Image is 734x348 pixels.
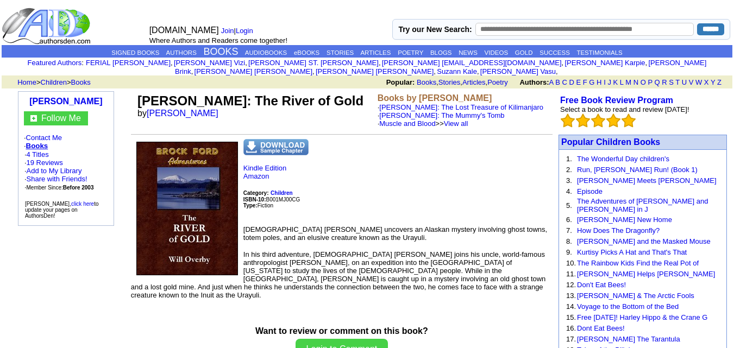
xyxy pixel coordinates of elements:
a: G [589,78,594,86]
font: [PERSON_NAME]: The River of Gold [137,93,363,108]
a: L [620,78,624,86]
font: i [436,69,437,75]
a: 19 Reviews [27,159,63,167]
img: bigemptystars.png [591,113,605,128]
a: Books [26,142,48,150]
font: 9. [566,248,572,256]
b: Want to review or comment on this book? [255,326,428,336]
img: dnsample.png [243,139,309,155]
font: 15. [566,313,576,321]
a: Follow Me [41,113,81,123]
a: SIGNED BOOKS [111,49,159,56]
a: V [689,78,694,86]
a: View all [444,119,468,128]
a: A [549,78,554,86]
a: [PERSON_NAME] ST. [PERSON_NAME] [248,59,379,67]
font: i [315,69,316,75]
font: , , , , , , , , , , [86,59,706,75]
font: i [563,60,564,66]
a: C [562,78,567,86]
a: Muscle and Blood [379,119,435,128]
font: 6. [566,216,572,224]
p: In his third adventure, [DEMOGRAPHIC_DATA] [PERSON_NAME] joins his uncle, world-famous anthropolo... [131,250,553,299]
b: Children [271,190,293,196]
font: 7. [566,226,572,235]
label: Try our New Search: [398,25,472,34]
a: Kindle Edition [243,164,287,172]
font: i [558,69,559,75]
b: Type: [243,203,258,208]
font: 17. [566,335,576,343]
font: 16. [566,324,576,332]
img: logo_ad.gif [2,7,93,45]
font: i [381,60,382,66]
a: Z [717,78,722,86]
img: gc.jpg [30,115,37,122]
a: Amazon [243,172,269,180]
font: Fiction [243,203,273,208]
a: eBOOKS [294,49,319,56]
font: [PERSON_NAME], to update your pages on AuthorsDen! [25,201,99,219]
a: Dont Eat Bees! [577,324,624,332]
a: B [555,78,560,86]
a: Join [221,27,234,35]
font: 10. [566,259,576,267]
img: bigemptystars.png [606,113,620,128]
a: N [633,78,638,86]
font: 4. [566,187,572,195]
a: [PERSON_NAME] [29,97,102,106]
a: O [641,78,646,86]
a: D [569,78,574,86]
img: bigemptystars.png [622,113,636,128]
a: [PERSON_NAME] and the Masked Mouse [577,237,711,245]
a: Free Book Review Program [560,96,673,105]
a: Free [DATE]! Harley Hippo & the Crane G [577,313,707,321]
font: Member Since: [27,185,94,191]
font: | [221,27,257,35]
a: [PERSON_NAME] [EMAIL_ADDRESS][DOMAIN_NAME] [382,59,562,67]
a: [PERSON_NAME] & The Arctic Fools [577,292,694,300]
a: Books [417,78,436,86]
a: SUCCESS [539,49,570,56]
a: Run, [PERSON_NAME] Run! (Book 1) [577,166,698,174]
font: 12. [566,281,576,289]
a: Q [654,78,660,86]
a: Articles [462,78,486,86]
font: i [247,60,248,66]
font: Where Authors and Readers come together! [149,36,287,45]
img: 43624.jpg [136,142,238,275]
a: [PERSON_NAME] Vizi [174,59,245,67]
a: [PERSON_NAME] [PERSON_NAME] [316,67,434,75]
font: by [137,109,225,118]
font: [DEMOGRAPHIC_DATA] [PERSON_NAME] uncovers an Alaskan mystery involving ghost towns, totem poles, ... [243,225,547,242]
a: Books [71,78,91,86]
a: I [604,78,606,86]
a: Share with Friends! [27,175,87,183]
font: 3. [566,176,572,185]
a: [PERSON_NAME] The Tarantula [577,335,680,343]
font: · · [24,134,108,192]
a: click here [71,201,94,207]
a: X [704,78,709,86]
a: U [682,78,687,86]
b: Category: [243,190,269,196]
a: H [597,78,601,86]
b: Books by [PERSON_NAME] [378,93,492,103]
font: 1. [566,155,572,163]
a: [PERSON_NAME] Karpie [564,59,645,67]
font: i [193,69,194,75]
font: i [173,60,174,66]
a: Add to My Library [27,167,82,175]
a: Poetry [487,78,508,86]
font: i [479,69,480,75]
font: Select a book to read and review [DATE]! [560,105,689,113]
font: · [378,103,543,128]
a: [PERSON_NAME] Vasu [480,67,556,75]
a: [PERSON_NAME]: The Mummy's Tomb [379,111,504,119]
img: bigemptystars.png [576,113,590,128]
font: [DOMAIN_NAME] [149,26,219,35]
a: Children [271,188,293,197]
font: > > [14,78,91,86]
